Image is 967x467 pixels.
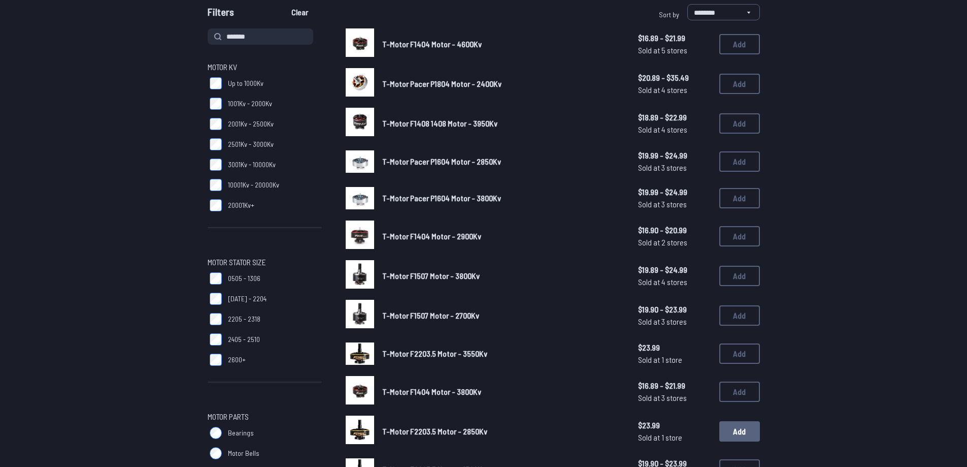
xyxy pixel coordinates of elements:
span: $19.99 - $24.99 [638,149,711,162]
span: T-Motor F1507 Motor - 3800Kv [382,271,480,281]
span: Motor KV [208,61,237,73]
span: Motor Bells [228,448,259,458]
a: T-Motor Pacer P1604 Motor - 2850Kv [382,155,622,168]
button: Add [719,305,760,326]
button: Add [719,421,760,442]
a: image [346,108,374,139]
span: Sold at 1 store [638,431,711,444]
button: Add [719,188,760,208]
a: image [346,68,374,100]
span: T-Motor Pacer P1804 Motor - 2400Kv [382,79,502,88]
a: image [346,300,374,331]
a: image [346,339,374,368]
button: Add [719,74,760,94]
img: image [346,343,374,365]
span: 2600+ [228,355,246,365]
input: 2001Kv - 2500Kv [210,118,222,130]
span: T-Motor F1404 Motor - 3800Kv [382,387,481,396]
button: Add [719,344,760,364]
span: Sold at 4 stores [638,123,711,136]
span: $16.89 - $21.99 [638,32,711,44]
span: 1001Kv - 2000Kv [228,99,272,109]
input: 2405 - 2510 [210,333,222,346]
button: Add [719,151,760,172]
a: image [346,184,374,212]
span: Filters [208,4,234,24]
a: T-Motor F1507 Motor - 3800Kv [382,270,622,282]
img: image [346,221,374,249]
img: image [346,108,374,136]
button: Add [719,382,760,402]
span: T-Motor F1404 Motor - 2900Kv [382,231,481,241]
a: image [346,416,374,447]
span: 2205 - 2318 [228,314,260,324]
a: T-Motor Pacer P1804 Motor - 2400Kv [382,78,622,90]
span: Motor Parts [208,411,249,423]
input: 3001Kv - 10000Kv [210,159,222,171]
input: 2600+ [210,354,222,366]
a: T-Motor F1404 Motor - 4600Kv [382,38,622,50]
span: Sold at 3 stores [638,316,711,328]
a: T-Motor F2203.5 Motor - 2850Kv [382,425,622,438]
input: [DATE] - 2204 [210,293,222,305]
span: Sold at 3 stores [638,392,711,404]
button: Clear [283,4,317,20]
a: image [346,147,374,176]
input: 1001Kv - 2000Kv [210,98,222,110]
span: T-Motor F1404 Motor - 4600Kv [382,39,482,49]
span: 3001Kv - 10000Kv [228,160,276,170]
img: image [346,28,374,57]
button: Add [719,34,760,54]
span: $16.89 - $21.99 [638,380,711,392]
img: image [346,260,374,289]
span: $19.89 - $24.99 [638,264,711,276]
span: Up to 1000Kv [228,78,263,88]
span: Sold at 1 store [638,354,711,366]
span: T-Motor F1408 1408 Motor - 3950Kv [382,118,497,128]
img: image [346,300,374,328]
input: 2501Kv - 3000Kv [210,138,222,150]
input: Bearings [210,427,222,439]
a: image [346,221,374,252]
span: T-Motor F2203.5 Motor - 3550Kv [382,349,487,358]
span: [DATE] - 2204 [228,294,266,304]
span: Sold at 5 stores [638,44,711,56]
span: Sold at 4 stores [638,276,711,288]
span: 10001Kv - 20000Kv [228,180,279,190]
img: image [346,68,374,97]
button: Add [719,113,760,134]
img: image [346,187,374,209]
img: image [346,416,374,444]
a: image [346,376,374,408]
img: image [346,150,374,173]
input: 10001Kv - 20000Kv [210,179,222,191]
a: T-Motor F1507 Motor - 2700Kv [382,309,622,322]
button: Add [719,266,760,286]
a: image [346,260,374,292]
a: T-Motor F1408 1408 Motor - 3950Kv [382,117,622,130]
span: $23.99 [638,341,711,354]
input: Motor Bells [210,447,222,459]
span: Motor Stator Size [208,256,266,268]
img: image [346,376,374,404]
span: Sold at 3 stores [638,162,711,174]
input: 20001Kv+ [210,199,222,211]
span: Sold at 4 stores [638,84,711,96]
span: T-Motor Pacer P1604 Motor - 2850Kv [382,157,501,166]
select: Sort by [687,4,760,20]
span: 2501Kv - 3000Kv [228,139,274,149]
span: Bearings [228,428,254,438]
a: T-Motor F2203.5 Motor - 3550Kv [382,348,622,360]
a: T-Motor Pacer P1604 Motor - 3800Kv [382,192,622,204]
span: T-Motor F2203.5 Motor - 2850Kv [382,426,487,436]
span: T-Motor Pacer P1604 Motor - 3800Kv [382,193,501,203]
span: $20.89 - $35.49 [638,72,711,84]
span: $18.89 - $22.99 [638,111,711,123]
span: $23.99 [638,419,711,431]
span: 20001Kv+ [228,200,254,210]
span: Sold at 2 stores [638,236,711,248]
span: 2001Kv - 2500Kv [228,119,274,129]
span: $16.90 - $20.99 [638,224,711,236]
span: T-Motor F1507 Motor - 2700Kv [382,310,479,320]
input: 0505 - 1306 [210,272,222,285]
